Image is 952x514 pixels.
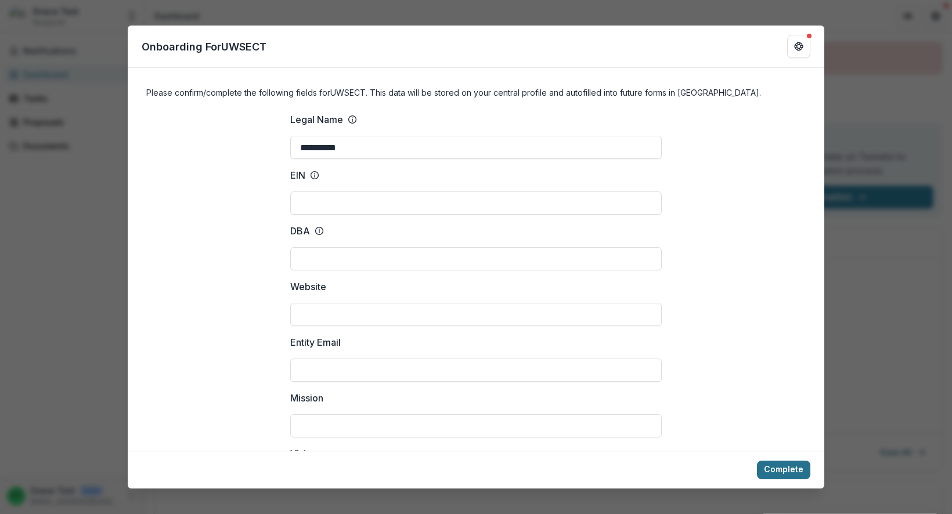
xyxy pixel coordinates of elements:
p: DBA [290,224,310,238]
p: Mission [290,391,323,405]
p: EIN [290,168,305,182]
button: Complete [757,461,810,479]
p: Onboarding For UWSECT [142,39,266,55]
p: Vision [290,447,317,461]
p: Entity Email [290,335,341,349]
p: Website [290,280,326,294]
button: Get Help [787,35,810,58]
p: Legal Name [290,113,343,126]
h4: Please confirm/complete the following fields for UWSECT . This data will be stored on your centra... [146,86,806,99]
